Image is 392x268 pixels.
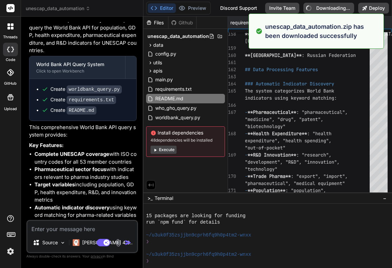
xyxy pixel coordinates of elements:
[228,102,236,109] div: 166
[155,195,173,202] span: Terminal
[143,19,168,26] div: Files
[29,124,137,139] p: This comprehensive World Bank API query system provides:
[153,59,162,66] span: utils
[114,239,122,247] img: attachment
[50,86,122,93] div: Create
[155,76,174,84] span: main.py
[228,52,236,59] div: 160
[245,109,248,115] span: -
[60,240,66,246] img: Pick Models
[5,246,16,257] img: settings
[147,195,153,202] span: >_
[228,109,236,116] div: 167
[151,146,177,154] button: Execute
[296,109,348,115] span: : "pharmaceutical",
[245,166,277,172] span: "technology"
[307,130,331,137] span: : "health
[245,81,334,87] span: ### Automatic Indicator Discovery
[34,220,77,226] strong: Batch processing
[155,95,184,103] span: README.md
[153,42,163,48] span: data
[146,258,149,264] span: ❯
[245,116,323,122] span: "medicine", "drug", "patent",
[36,61,118,68] div: World Bank API Query System
[34,204,110,211] strong: Automatic indicator discovery
[303,3,354,14] button: Downloading...
[228,45,236,52] div: 159
[245,187,248,193] span: -
[153,67,162,74] span: apis
[155,114,201,122] span: worldbank_query.py
[26,253,138,260] p: Always double-check its answers. Your in Bind
[151,129,221,136] span: Install dependencies
[228,151,236,159] div: 169
[34,181,137,204] li: including population, GDP, health expenditure, R&D, and innovation metrics
[228,80,236,87] div: 164
[302,52,356,58] span: : Russian Federation
[245,152,248,158] span: -
[245,123,285,129] span: "biotechnology"
[228,87,236,95] div: 165
[34,204,137,219] li: using keyword matching for pharma-related variables
[248,130,307,137] span: **Health Expenditure**
[26,5,90,12] span: unescap_data_automation
[146,213,246,219] span: 15 packages are looking for funding
[176,3,209,13] button: Preview
[34,219,137,234] li: for efficient API calls across multiple countries
[29,142,64,148] strong: Key Features:
[147,33,209,40] span: unescap_data_automation
[155,85,192,93] span: requirements.txt
[29,56,125,79] button: World Bank API Query SystemClick to open Workbench
[245,145,285,151] span: "out-of-pocket"
[245,52,302,58] span: **[GEOGRAPHIC_DATA]**
[67,85,122,94] code: worldbank_query.py
[358,3,389,14] button: Deploy
[67,106,96,115] code: README.md
[245,173,248,179] span: -
[146,232,251,239] span: ~/u3uk0f35zsjjbn9cprh6fq9h0p4tm2-wnxx
[151,138,221,143] span: 48 dependencies will be installed
[155,50,177,58] span: config.py
[4,81,17,86] label: GitHub
[82,239,133,246] p: [PERSON_NAME] 4 S..
[265,3,299,14] button: Invite Team
[265,22,379,40] p: unescap_data_automation.zip has been downloaded successfully
[67,96,116,104] code: requirements.txt
[285,187,326,193] span: : "population",
[42,239,58,246] p: Source
[245,88,334,94] span: The system categorizes World Bank
[146,239,149,245] span: ❯
[73,239,79,246] img: Claude 4 Sonnet
[245,159,340,165] span: "development", "R&D", "innovation",
[291,173,348,179] span: : "export", "import",
[34,151,109,157] strong: Complete UNESCAP coverage
[34,166,106,172] strong: Pharmaceutical sector focus
[245,95,337,101] span: indicators using keyword matching:
[245,66,318,73] span: ## Data Processing Features
[245,38,272,44] span: [US_STATE]
[228,130,236,137] div: 168
[230,19,267,26] span: requirements.txt
[148,3,176,13] button: Editor
[34,181,75,188] strong: Target variables
[245,130,248,137] span: -
[216,3,261,14] div: Discord Support
[155,104,197,112] span: who_gho_query.py
[228,173,236,180] div: 170
[228,187,236,194] div: 171
[34,166,137,181] li: with indicators relevant to pharma industry studies
[6,57,15,63] label: code
[228,66,236,73] div: 162
[50,96,116,103] div: Create
[34,150,137,166] li: with ISO country codes for all 53 member countries
[146,219,220,226] span: run `npm fund` for details
[228,73,236,80] div: 163
[383,195,387,202] span: −
[146,251,251,258] span: ~/u3uk0f35zsjjbn9cprh6fq9h0p4tm2-wnxx
[125,239,132,246] img: icon
[4,106,17,112] label: Upload
[296,152,331,158] span: : "research",
[91,254,103,258] span: privacy
[256,22,262,40] img: alert
[36,68,118,74] div: Click to open Workbench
